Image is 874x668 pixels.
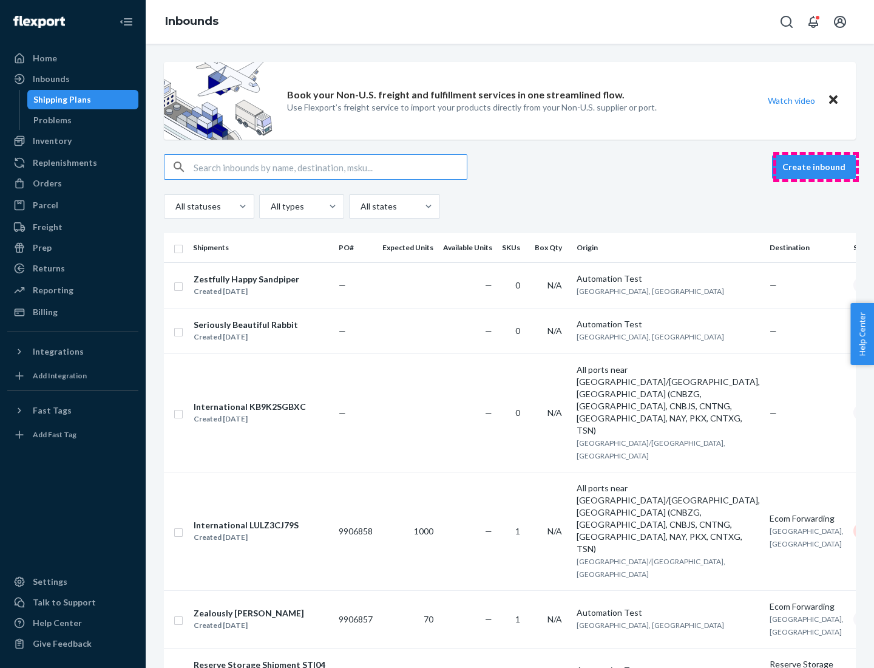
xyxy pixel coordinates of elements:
div: Automation Test [577,273,760,285]
th: Available Units [438,233,497,262]
div: Inbounds [33,73,70,85]
a: Reporting [7,281,138,300]
div: Billing [33,306,58,318]
th: Origin [572,233,765,262]
span: 1 [515,526,520,536]
img: Flexport logo [13,16,65,28]
th: Box Qty [530,233,572,262]
th: Destination [765,233,849,262]
span: 70 [424,614,433,624]
p: Book your Non-U.S. freight and fulfillment services in one streamlined flow. [287,88,625,102]
div: All ports near [GEOGRAPHIC_DATA]/[GEOGRAPHIC_DATA], [GEOGRAPHIC_DATA] (CNBZG, [GEOGRAPHIC_DATA], ... [577,364,760,437]
div: Parcel [33,199,58,211]
span: — [485,280,492,290]
span: — [339,325,346,336]
div: Add Integration [33,370,87,381]
div: Automation Test [577,607,760,619]
a: Parcel [7,196,138,215]
button: Close Navigation [114,10,138,34]
div: Reporting [33,284,73,296]
th: Expected Units [378,233,438,262]
div: Give Feedback [33,638,92,650]
span: N/A [547,614,562,624]
span: [GEOGRAPHIC_DATA], [GEOGRAPHIC_DATA] [770,615,844,636]
div: Ecom Forwarding [770,601,844,613]
span: — [339,407,346,418]
span: — [770,280,777,290]
input: Search inbounds by name, destination, msku... [194,155,467,179]
span: — [485,614,492,624]
div: Add Fast Tag [33,429,76,440]
div: Inventory [33,135,72,147]
input: All statuses [174,200,175,213]
div: Help Center [33,617,82,629]
span: [GEOGRAPHIC_DATA], [GEOGRAPHIC_DATA] [577,287,724,296]
a: Add Fast Tag [7,425,138,445]
span: — [770,325,777,336]
div: Talk to Support [33,596,96,608]
span: — [485,325,492,336]
div: Orders [33,177,62,189]
div: International KB9K2SGBXC [194,401,306,413]
div: Fast Tags [33,404,72,417]
input: All states [359,200,361,213]
a: Billing [7,302,138,322]
div: Problems [33,114,72,126]
button: Integrations [7,342,138,361]
div: Settings [33,576,67,588]
a: Help Center [7,613,138,633]
span: N/A [547,526,562,536]
span: — [485,407,492,418]
div: Returns [33,262,65,274]
button: Open Search Box [774,10,799,34]
a: Inbounds [7,69,138,89]
a: Returns [7,259,138,278]
a: Shipping Plans [27,90,139,109]
span: [GEOGRAPHIC_DATA], [GEOGRAPHIC_DATA] [577,621,724,630]
button: Watch video [760,92,823,109]
th: SKUs [497,233,530,262]
button: Fast Tags [7,401,138,420]
div: Created [DATE] [194,531,299,544]
button: Open notifications [801,10,825,34]
a: Problems [27,111,139,130]
p: Use Flexport’s freight service to import your products directly from your Non-U.S. supplier or port. [287,101,657,114]
div: Created [DATE] [194,331,298,343]
div: Zestfully Happy Sandpiper [194,273,299,285]
div: Created [DATE] [194,285,299,298]
input: All types [269,200,271,213]
span: N/A [547,407,562,418]
div: Automation Test [577,318,760,330]
span: 0 [515,407,520,418]
a: Prep [7,238,138,257]
span: — [485,526,492,536]
a: Talk to Support [7,593,138,612]
span: N/A [547,280,562,290]
div: Created [DATE] [194,619,304,632]
div: Created [DATE] [194,413,306,425]
span: [GEOGRAPHIC_DATA]/[GEOGRAPHIC_DATA], [GEOGRAPHIC_DATA] [577,438,725,460]
div: Freight [33,221,63,233]
td: 9906857 [334,590,378,648]
span: — [339,280,346,290]
button: Open account menu [828,10,852,34]
th: Shipments [188,233,334,262]
a: Settings [7,572,138,591]
a: Inbounds [165,15,218,28]
a: Add Integration [7,366,138,386]
div: Seriously Beautiful Rabbit [194,319,298,331]
a: Home [7,49,138,68]
span: 1000 [414,526,433,536]
th: PO# [334,233,378,262]
a: Inventory [7,131,138,151]
button: Close [825,92,841,109]
span: [GEOGRAPHIC_DATA], [GEOGRAPHIC_DATA] [770,527,844,548]
div: Replenishments [33,157,97,169]
button: Create inbound [772,155,856,179]
div: All ports near [GEOGRAPHIC_DATA]/[GEOGRAPHIC_DATA], [GEOGRAPHIC_DATA] (CNBZG, [GEOGRAPHIC_DATA], ... [577,482,760,555]
span: 1 [515,614,520,624]
a: Freight [7,217,138,237]
span: [GEOGRAPHIC_DATA], [GEOGRAPHIC_DATA] [577,332,724,341]
button: Help Center [850,303,874,365]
